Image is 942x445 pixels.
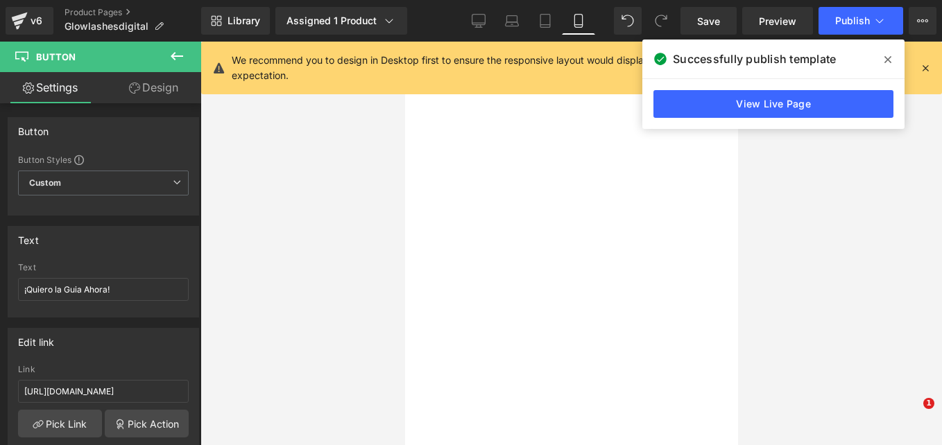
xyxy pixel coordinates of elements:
[909,7,936,35] button: More
[228,15,260,27] span: Library
[36,51,76,62] span: Button
[697,14,720,28] span: Save
[286,14,396,28] div: Assigned 1 Product
[18,410,102,437] a: Pick Link
[105,410,189,437] a: Pick Action
[65,7,201,18] a: Product Pages
[895,398,928,431] iframe: Intercom live chat
[18,380,189,403] input: https://your-shop.myshopify.com
[653,90,893,118] a: View Live Page
[742,7,813,35] a: Preview
[18,154,189,165] div: Button Styles
[673,51,836,67] span: Successfully publish template
[614,7,642,35] button: Undo
[201,7,270,35] a: New Library
[18,227,39,246] div: Text
[562,7,595,35] a: Mobile
[18,263,189,272] div: Text
[18,118,49,137] div: Button
[835,15,870,26] span: Publish
[28,12,45,30] div: v6
[819,7,903,35] button: Publish
[6,7,53,35] a: v6
[923,398,934,409] span: 1
[29,177,61,189] b: Custom
[18,365,189,374] div: Link
[495,7,529,35] a: Laptop
[103,72,204,103] a: Design
[529,7,562,35] a: Tablet
[232,53,853,83] p: We recommend you to design in Desktop first to ensure the responsive layout would display correct...
[462,7,495,35] a: Desktop
[18,329,55,348] div: Edit link
[65,21,148,32] span: Glowlashesdigital
[759,14,796,28] span: Preview
[647,7,675,35] button: Redo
